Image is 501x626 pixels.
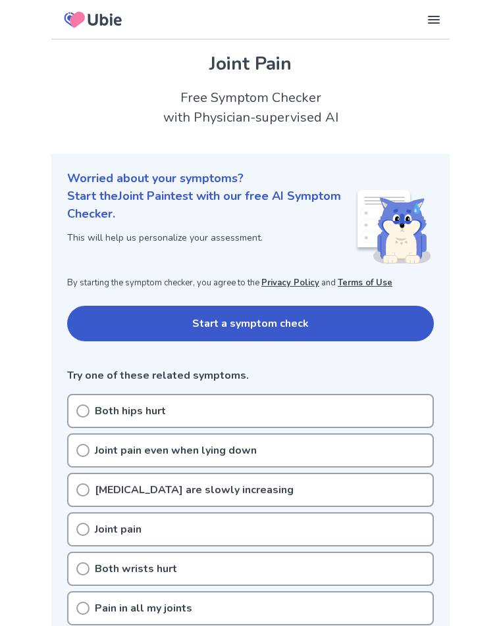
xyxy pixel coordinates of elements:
p: By starting the symptom checker, you agree to the and [67,277,434,290]
p: Pain in all my joints [95,600,192,616]
a: Terms of Use [338,277,392,289]
p: Worried about your symptoms? [67,170,434,187]
p: [MEDICAL_DATA] are slowly increasing [95,482,294,498]
p: Joint pain [95,521,142,537]
h2: Free Symptom Checker with Physician-supervised AI [51,88,450,128]
p: Joint pain even when lying down [95,443,257,458]
p: Start the Joint Pain test with our free AI Symptom Checker. [67,187,355,223]
button: Start a symptom check [67,306,434,341]
a: Privacy Policy [261,277,319,289]
p: Both wrists hurt [95,561,177,577]
p: Both hips hurt [95,403,166,419]
p: This will help us personalize your assessment. [67,231,355,245]
img: Shiba [355,190,431,264]
p: Try one of these related symptoms. [67,368,434,383]
h1: Joint Pain [67,50,434,78]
